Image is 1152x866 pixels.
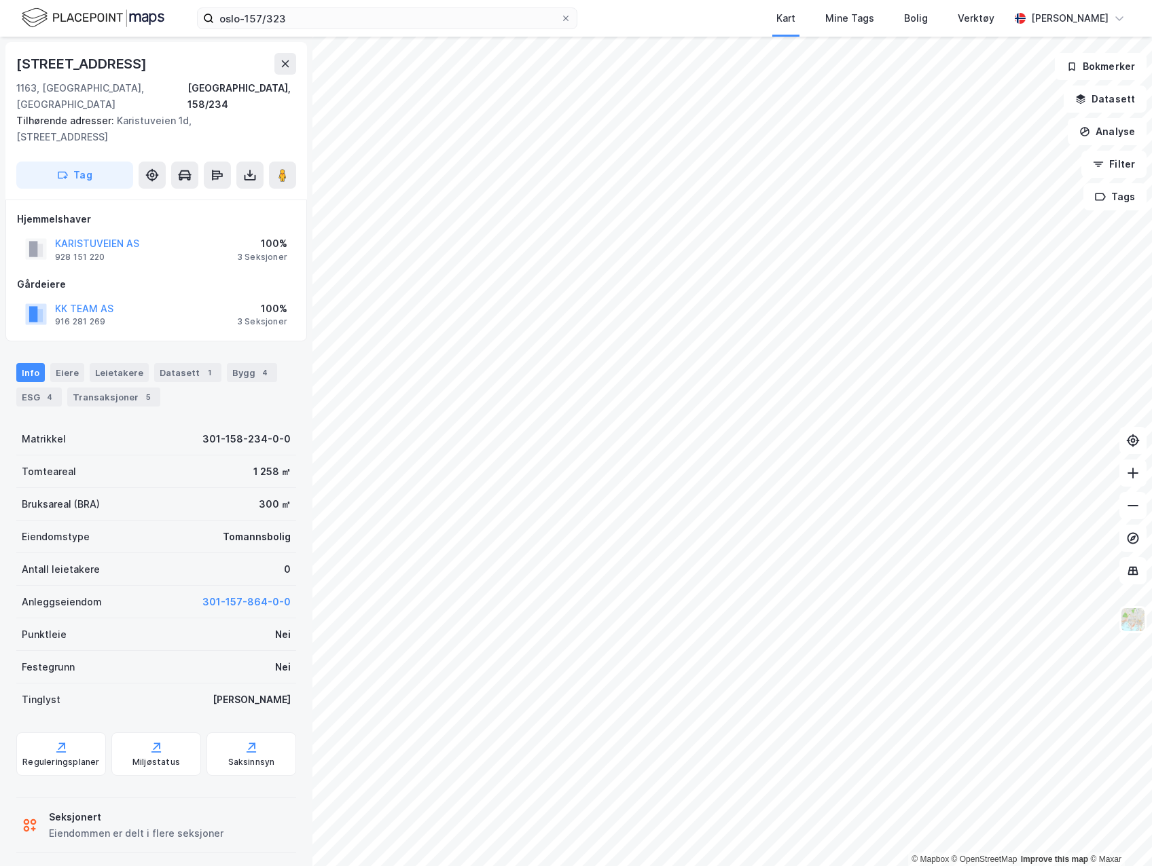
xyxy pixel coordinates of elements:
[49,809,223,825] div: Seksjonert
[43,390,56,404] div: 4
[958,10,994,26] div: Verktøy
[1031,10,1109,26] div: [PERSON_NAME]
[258,366,272,379] div: 4
[22,529,90,545] div: Eiendomstype
[50,363,84,382] div: Eiere
[22,757,99,768] div: Reguleringsplaner
[237,236,287,252] div: 100%
[202,431,291,447] div: 301-158-234-0-0
[1084,801,1152,866] iframe: Chat Widget
[17,276,295,293] div: Gårdeiere
[1068,118,1147,145] button: Analyse
[259,496,291,512] div: 300 ㎡
[49,825,223,842] div: Eiendommen er delt i flere seksjoner
[237,252,287,263] div: 3 Seksjoner
[237,316,287,327] div: 3 Seksjoner
[253,464,291,480] div: 1 258 ㎡
[952,854,1018,864] a: OpenStreetMap
[22,626,67,643] div: Punktleie
[17,211,295,227] div: Hjemmelshaver
[904,10,928,26] div: Bolig
[22,692,60,708] div: Tinglyst
[1064,86,1147,113] button: Datasett
[187,80,296,113] div: [GEOGRAPHIC_DATA], 158/234
[141,390,155,404] div: 5
[22,561,100,578] div: Antall leietakere
[228,757,275,768] div: Saksinnsyn
[825,10,874,26] div: Mine Tags
[16,113,285,145] div: Karistuveien 1d, [STREET_ADDRESS]
[90,363,149,382] div: Leietakere
[1055,53,1147,80] button: Bokmerker
[22,431,66,447] div: Matrikkel
[55,252,105,263] div: 928 151 220
[16,53,149,75] div: [STREET_ADDRESS]
[22,659,75,675] div: Festegrunn
[202,366,216,379] div: 1
[16,388,62,407] div: ESG
[214,8,560,29] input: Søk på adresse, matrikkel, gårdeiere, leietakere eller personer
[912,854,949,864] a: Mapbox
[22,496,100,512] div: Bruksareal (BRA)
[22,464,76,480] div: Tomteareal
[202,594,291,610] button: 301-157-864-0-0
[154,363,221,382] div: Datasett
[16,363,45,382] div: Info
[22,594,102,610] div: Anleggseiendom
[1081,151,1147,178] button: Filter
[1021,854,1088,864] a: Improve this map
[55,316,105,327] div: 916 281 269
[237,301,287,317] div: 100%
[1083,183,1147,210] button: Tags
[132,757,180,768] div: Miljøstatus
[213,692,291,708] div: [PERSON_NAME]
[776,10,795,26] div: Kart
[16,162,133,189] button: Tag
[67,388,160,407] div: Transaksjoner
[275,626,291,643] div: Nei
[284,561,291,578] div: 0
[275,659,291,675] div: Nei
[1120,607,1146,633] img: Z
[22,6,164,30] img: logo.f888ab2527a4732fd821a326f86c7f29.svg
[16,80,187,113] div: 1163, [GEOGRAPHIC_DATA], [GEOGRAPHIC_DATA]
[227,363,277,382] div: Bygg
[16,115,117,126] span: Tilhørende adresser:
[223,529,291,545] div: Tomannsbolig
